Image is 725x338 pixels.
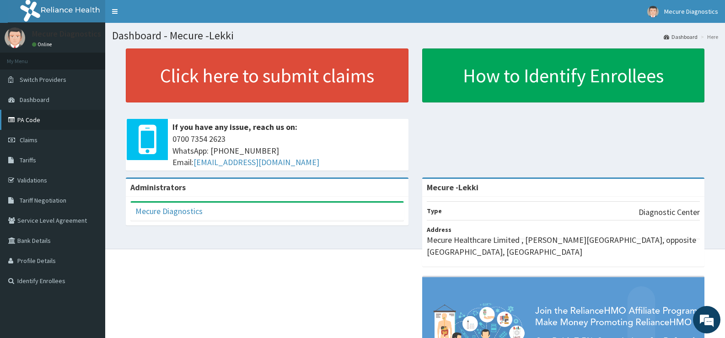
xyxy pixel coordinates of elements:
span: Switch Providers [20,75,66,84]
a: How to Identify Enrollees [422,48,705,102]
strong: Mecure -Lekki [427,182,478,193]
span: Tariff Negotiation [20,196,66,204]
span: 0700 7354 2623 WhatsApp: [PHONE_NUMBER] Email: [172,133,404,168]
a: [EMAIL_ADDRESS][DOMAIN_NAME] [193,157,319,167]
b: Type [427,207,442,215]
span: Claims [20,136,38,144]
p: Mecure Healthcare Limited , [PERSON_NAME][GEOGRAPHIC_DATA], opposite [GEOGRAPHIC_DATA], [GEOGRAPH... [427,234,700,258]
img: User Image [647,6,659,17]
li: Here [698,33,718,41]
a: Mecure Diagnostics [135,206,203,216]
b: Administrators [130,182,186,193]
p: Diagnostic Center [639,206,700,218]
b: If you have any issue, reach us on: [172,122,297,132]
span: Dashboard [20,96,49,104]
span: Mecure Diagnostics [664,7,718,16]
h1: Dashboard - Mecure -Lekki [112,30,718,42]
span: Tariffs [20,156,36,164]
b: Address [427,225,451,234]
a: Click here to submit claims [126,48,408,102]
a: Dashboard [664,33,698,41]
a: Online [32,41,54,48]
p: Mecure Diagnostics [32,30,101,38]
img: User Image [5,27,25,48]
